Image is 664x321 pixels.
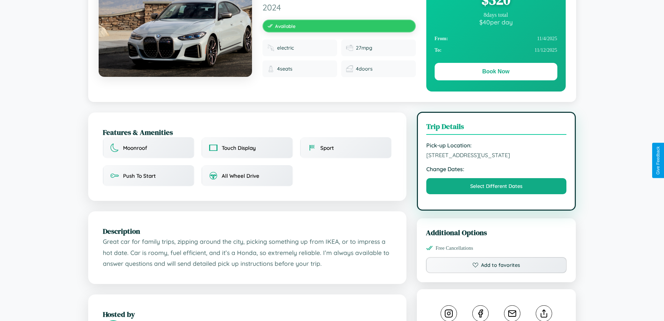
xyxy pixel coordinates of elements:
[277,66,292,72] span: 4 seats
[346,44,353,51] img: Fuel efficiency
[426,178,567,194] button: Select Different Dates
[435,18,557,26] div: $ 40 per day
[123,173,156,179] span: Push To Start
[103,226,392,236] h2: Description
[103,309,392,319] h2: Hosted by
[267,65,274,72] img: Seats
[262,2,416,13] span: 2024
[426,142,567,149] strong: Pick-up Location:
[103,127,392,137] h2: Features & Amenities
[320,145,334,151] span: Sport
[277,45,294,51] span: electric
[267,44,274,51] img: Fuel type
[275,23,296,29] span: Available
[435,47,442,53] strong: To:
[103,236,392,269] p: Great car for family trips, zipping around the city, picking something up from IKEA, or to impres...
[356,66,373,72] span: 4 doors
[356,45,372,51] span: 27 mpg
[222,173,259,179] span: All Wheel Drive
[426,257,567,273] button: Add to favorites
[426,152,567,159] span: [STREET_ADDRESS][US_STATE]
[435,33,557,44] div: 11 / 4 / 2025
[346,65,353,72] img: Doors
[426,227,567,238] h3: Additional Options
[426,121,567,135] h3: Trip Details
[436,245,473,251] span: Free Cancellations
[123,145,147,151] span: Moonroof
[435,44,557,56] div: 11 / 12 / 2025
[435,12,557,18] div: 8 days total
[435,36,448,42] strong: From:
[435,63,557,80] button: Book Now
[656,146,661,175] div: Give Feedback
[222,145,256,151] span: Touch Display
[426,166,567,173] strong: Change Dates:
